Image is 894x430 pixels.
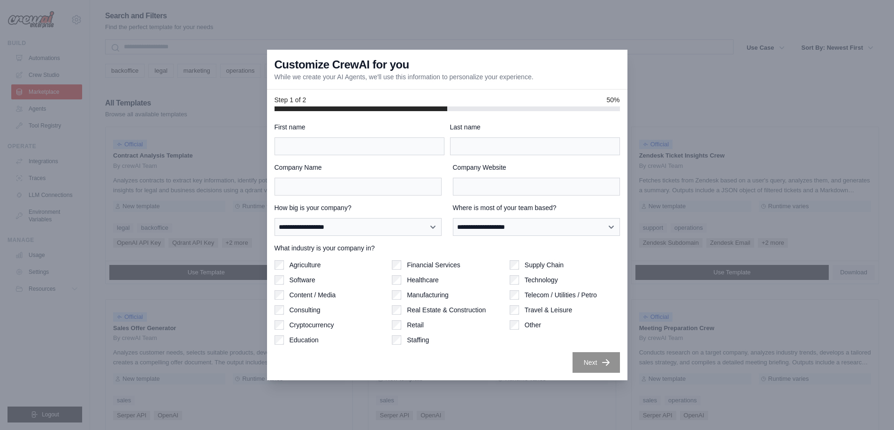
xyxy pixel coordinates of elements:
label: Content / Media [290,290,336,300]
label: How big is your company? [275,203,442,212]
label: Where is most of your team based? [453,203,620,212]
label: Travel & Leisure [525,305,572,315]
label: Company Website [453,163,620,172]
span: Step 1 of 2 [275,95,306,105]
label: Education [290,335,319,345]
label: Last name [450,122,620,132]
label: Retail [407,320,424,330]
label: Financial Services [407,260,460,270]
label: Supply Chain [525,260,564,270]
label: Staffing [407,335,429,345]
label: What industry is your company in? [275,243,620,253]
label: Technology [525,275,558,285]
label: Cryptocurrency [290,320,334,330]
span: 50% [606,95,619,105]
label: Consulting [290,305,321,315]
label: Software [290,275,315,285]
label: Other [525,320,541,330]
h3: Customize CrewAI for you [275,57,409,72]
label: Real Estate & Construction [407,305,486,315]
button: Next [573,352,620,373]
iframe: Chat Widget [847,385,894,430]
label: Healthcare [407,275,439,285]
label: First name [275,122,444,132]
p: While we create your AI Agents, we'll use this information to personalize your experience. [275,72,534,82]
label: Telecom / Utilities / Petro [525,290,597,300]
label: Company Name [275,163,442,172]
label: Manufacturing [407,290,449,300]
label: Agriculture [290,260,321,270]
